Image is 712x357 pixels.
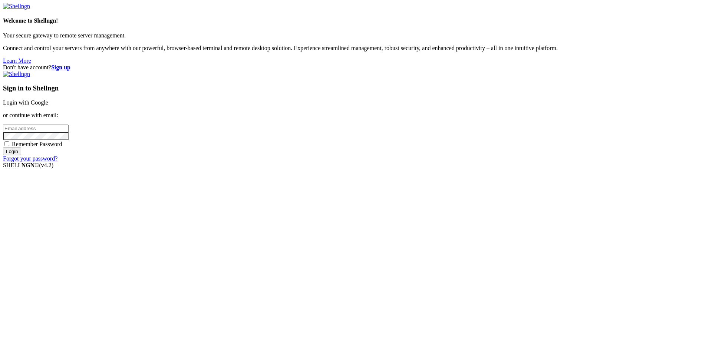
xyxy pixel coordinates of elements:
span: Remember Password [12,141,62,147]
span: 4.2.0 [39,162,54,168]
img: Shellngn [3,3,30,10]
h3: Sign in to Shellngn [3,84,709,92]
span: SHELL © [3,162,53,168]
b: NGN [22,162,35,168]
a: Login with Google [3,99,48,106]
div: Don't have account? [3,64,709,71]
a: Sign up [51,64,70,70]
input: Remember Password [4,141,9,146]
input: Login [3,148,21,155]
a: Learn More [3,57,31,64]
input: Email address [3,125,69,132]
img: Shellngn [3,71,30,77]
h4: Welcome to Shellngn! [3,17,709,24]
p: Connect and control your servers from anywhere with our powerful, browser-based terminal and remo... [3,45,709,52]
p: Your secure gateway to remote server management. [3,32,709,39]
a: Forgot your password? [3,155,57,162]
p: or continue with email: [3,112,709,119]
